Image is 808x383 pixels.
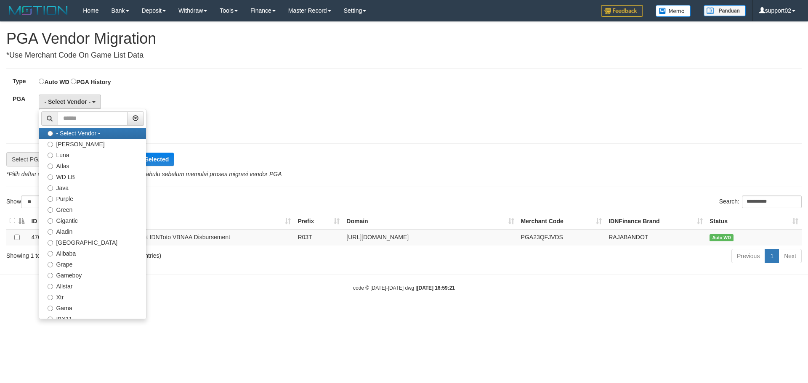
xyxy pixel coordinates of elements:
label: Green [39,204,146,215]
td: 476 [28,229,50,246]
input: Green [48,207,53,213]
h4: *Use Merchant Code On Game List Data [6,51,802,60]
input: Gama [48,306,53,311]
div: Showing 1 to 1 of 1 entries (filtered from 1,128 total entries) [6,248,330,260]
input: Purple [48,196,53,202]
input: Atlas [48,164,53,169]
img: Feedback.jpg [601,5,643,17]
input: Aladin [48,229,53,235]
select: Showentries [21,195,53,208]
label: Allstar [39,281,146,292]
a: 1 [765,249,779,263]
label: Gama [39,303,146,314]
img: panduan.png [704,5,746,16]
input: WD LB [48,174,53,180]
td: R03T [294,229,343,246]
th: ID: activate to sort column ascending [28,213,50,229]
input: Xtr [48,295,53,300]
label: Search: [719,195,802,208]
a: Next [779,249,802,263]
th: Prefix: activate to sort column ascending [294,213,343,229]
img: Button%20Memo.svg [656,5,691,17]
input: [GEOGRAPHIC_DATA] [48,240,53,246]
input: Java [48,185,53,191]
input: Luna [48,153,53,158]
span: Auto WD [710,234,734,241]
th: Name: activate to sort column ascending [114,213,294,229]
span: - Select Vendor - [44,98,90,105]
label: Java [39,182,146,193]
label: WD LB [39,172,146,182]
input: Gigantic [48,218,53,224]
label: [PERSON_NAME] [39,139,146,150]
input: [PERSON_NAME] [48,142,53,147]
input: Allstar [48,284,53,289]
input: Search: [742,195,802,208]
label: Show entries [6,195,70,208]
td: RAJABANDOT [605,229,706,246]
input: Auto WD [39,79,44,84]
input: Gameboy [48,273,53,278]
label: Auto WD [39,77,69,86]
th: Domain: activate to sort column ascending [343,213,517,229]
input: - Select Vendor - [48,131,53,136]
label: Atlas [39,161,146,172]
label: Grape [39,259,146,270]
label: Type [6,77,39,85]
label: Xtr [39,292,146,303]
input: IBX11 [48,317,53,322]
input: Grape [48,262,53,267]
label: Luna [39,150,146,161]
td: PGA23QFJVDS [518,229,606,246]
h1: PGA Vendor Migration [6,30,802,47]
label: Alibaba [39,248,146,259]
button: - Select Vendor - [39,95,101,109]
label: Purple [39,193,146,204]
div: Select PGA To Migrate [6,152,76,166]
img: MOTION_logo.png [6,4,70,17]
a: Previous [731,249,765,263]
label: [GEOGRAPHIC_DATA] [39,237,146,248]
label: Gigantic [39,215,146,226]
input: PGA History [71,79,76,84]
label: - Select Vendor - [39,128,146,139]
th: Merchant Code: activate to sort column ascending [518,213,606,229]
small: code © [DATE]-[DATE] dwg | [353,285,455,291]
i: *Pilih daftar website yang ingin dipindahkan terlebih dahulu sebelum memulai proses migrasi vendo... [6,171,282,177]
label: PGA [6,95,39,103]
label: Gameboy [39,270,146,281]
th: Status: activate to sort column ascending [706,213,802,229]
strong: [DATE] 16:59:21 [417,285,455,291]
td: Rajabandot IDNToto VBNAA Disbursement [114,229,294,246]
td: [URL][DOMAIN_NAME] [343,229,517,246]
label: IBX11 [39,314,146,325]
label: Aladin [39,226,146,237]
label: PGA History [71,77,111,86]
input: Alibaba [48,251,53,256]
th: IDNFinance Brand: activate to sort column ascending [605,213,706,229]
